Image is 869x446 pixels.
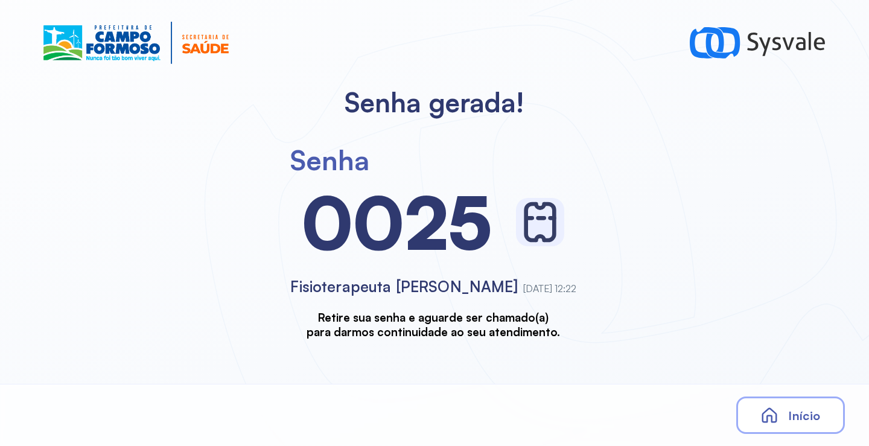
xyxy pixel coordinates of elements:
[307,310,560,339] h3: Retire sua senha e aguarde ser chamado(a) para darmos continuidade ao seu atendimento.
[290,277,518,296] span: Fisioterapeuta [PERSON_NAME]
[788,408,820,423] span: Início
[345,86,524,119] h2: Senha gerada!
[43,22,229,64] img: Logotipo do estabelecimento
[690,22,826,64] img: logo-sysvale.svg
[290,143,369,177] div: Senha
[302,177,492,267] div: 0025
[523,282,576,295] span: [DATE] 12:22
